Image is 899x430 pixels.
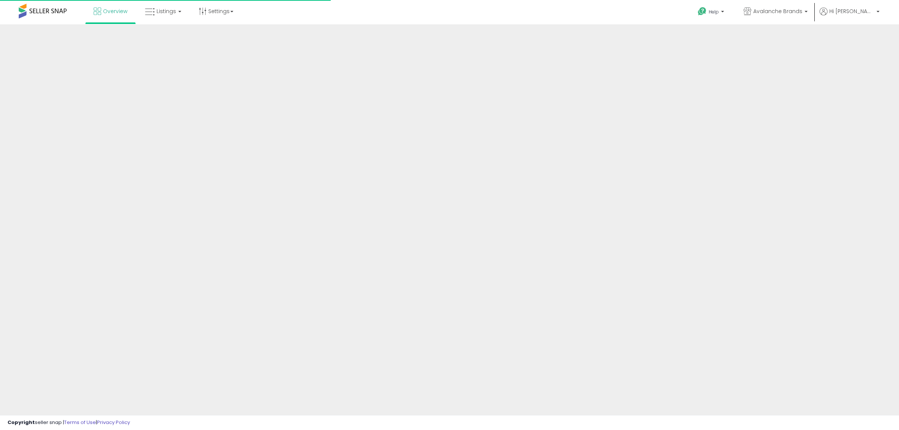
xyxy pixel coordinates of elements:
[157,7,176,15] span: Listings
[753,7,802,15] span: Avalanche Brands
[709,9,719,15] span: Help
[829,7,874,15] span: Hi [PERSON_NAME]
[103,7,127,15] span: Overview
[820,7,880,24] a: Hi [PERSON_NAME]
[692,1,732,24] a: Help
[697,7,707,16] i: Get Help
